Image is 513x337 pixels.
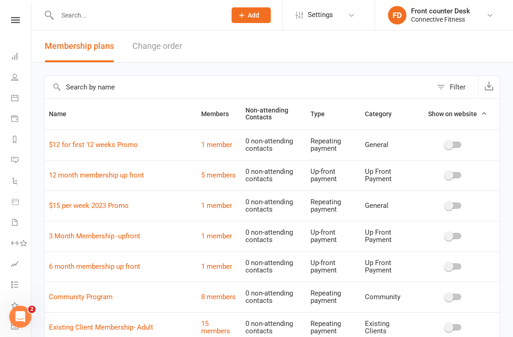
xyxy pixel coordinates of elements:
[11,89,32,109] a: Calendar
[11,68,32,89] a: People
[361,130,416,160] td: General
[432,76,478,98] button: Filter
[49,110,77,118] span: Name
[201,232,232,240] a: 1 member
[45,76,432,98] input: Search by name
[361,251,416,282] td: Up Front Payment
[241,190,306,221] td: 0 non-attending contacts
[132,30,182,62] button: Change order
[49,141,138,149] a: $12 for first 12 weeks Promo
[49,293,113,301] a: Community Program
[365,110,402,118] span: Category
[201,171,236,179] a: 5 members
[361,190,416,221] td: General
[241,130,306,160] td: 0 non-attending contacts
[306,160,360,190] td: Up-front payment
[28,306,36,313] span: 2
[365,108,402,119] button: Category
[11,192,32,213] a: Product Sales
[201,201,232,210] a: 1 member
[306,190,360,221] td: Repeating payment
[428,110,477,118] span: Show on website
[49,201,129,210] a: $15 per week 2023 Promo
[45,30,114,62] button: Membership plans
[197,99,241,130] th: Members
[241,160,306,190] td: 0 non-attending contacts
[232,7,271,23] button: Add
[11,109,32,130] a: Payments
[361,160,416,190] td: Up Front Payment
[11,130,32,151] a: Reports
[49,262,140,271] a: 6 month membership up front
[241,282,306,312] td: 0 non-attending contacts
[411,7,470,15] div: Front counter Desk
[11,47,32,68] a: Dashboard
[201,262,232,271] a: 1 member
[248,12,259,19] span: Add
[241,251,306,282] td: 0 non-attending contacts
[11,254,32,275] a: Assessments
[49,171,144,179] a: 12 month membership up front
[306,282,360,312] td: Repeating payment
[201,141,232,149] a: 1 member
[306,221,360,251] td: Up-front payment
[411,15,470,24] div: Connective Fitness
[49,232,140,240] a: 3 Month Membership -upfront
[241,221,306,251] td: 0 non-attending contacts
[49,108,77,119] button: Name
[11,296,32,317] a: What's New
[450,82,465,93] div: Filter
[54,9,220,22] input: Search...
[49,323,153,331] a: Existing Client Membership- Adult
[388,6,406,24] div: FD
[241,99,306,130] th: Non-attending Contacts
[306,130,360,160] td: Repeating payment
[308,5,333,25] span: Settings
[306,251,360,282] td: Up-front payment
[9,306,31,328] iframe: Intercom live chat
[310,110,335,118] span: Type
[361,282,416,312] td: Community
[310,108,335,119] button: Type
[201,293,236,301] a: 8 members
[420,108,487,119] button: Show on website
[201,319,230,336] a: 15 members
[361,221,416,251] td: Up Front Payment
